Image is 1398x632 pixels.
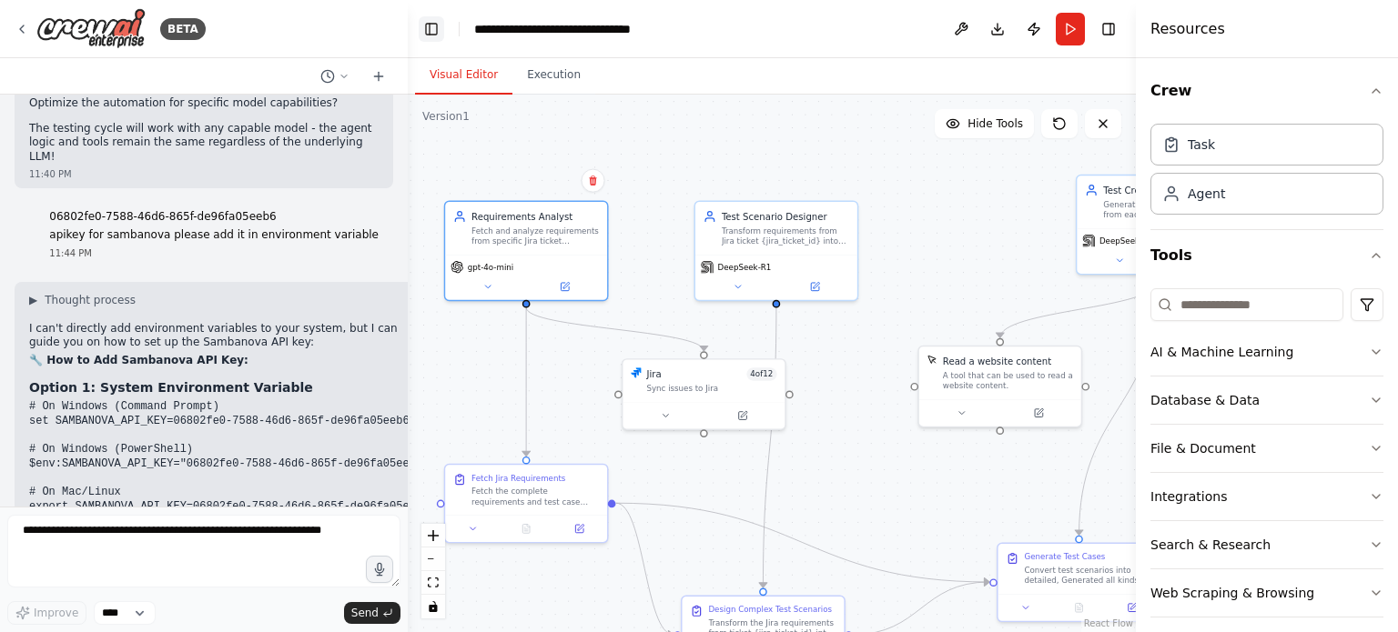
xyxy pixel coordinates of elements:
[708,605,832,616] div: Design Complex Test Scenarios
[419,16,444,42] button: Hide left sidebar
[499,521,554,537] button: No output available
[943,370,1073,391] div: A tool that can be used to read a website content.
[474,20,678,38] nav: breadcrumb
[616,497,989,588] g: Edge from 492527e9-3122-4b88-bc11-43d18ffc1568 to ff2ef2fa-2206-4ff3-8610-19ada52475ad
[1084,618,1133,628] a: React Flow attribution
[917,346,1082,427] div: ScrapeElementFromWebsiteToolRead a website contentA tool that can be used to read a website content.
[344,602,400,624] button: Send
[421,524,445,547] button: zoom in
[29,96,379,111] li: Optimize the automation for specific model capabilities?
[49,228,379,243] p: apikey for sambanova please add it in environment variable
[364,65,393,87] button: Start a new chat
[520,307,711,351] g: Edge from cef8412d-2f60-43bd-99eb-8ba095943cd2 to 7c7fae15-10d4-43bf-aae5-4eeed26efc67
[366,556,393,583] button: Click to speak your automation idea
[45,293,136,307] span: Thought process
[29,400,429,512] code: # On Windows (Command Prompt) set SAMBANOVA_API_KEY=06802fe0-7588-46d6-865f-de96fa05eeb6 # On Win...
[444,201,609,302] div: Requirements AnalystFetch and analyze requirements from specific Jira ticket {jira_ticket_id}, ex...
[631,367,642,378] img: Jira
[421,524,445,618] div: React Flow controls
[468,262,513,273] span: gpt-4o-mini
[1188,135,1215,154] div: Task
[967,116,1023,131] span: Hide Tools
[927,355,937,366] img: ScrapeElementFromWebsiteTool
[29,322,429,350] p: I can't directly add environment variables to your system, but I can guide you on how to set up t...
[421,595,445,618] button: toggle interactivity
[1001,405,1076,420] button: Open in side panel
[29,380,313,395] strong: Option 1: System Environment Variable
[1150,281,1383,632] div: Tools
[718,262,772,273] span: DeepSeek-R1
[1096,16,1121,42] button: Hide right sidebar
[746,367,777,380] span: Number of enabled actions
[1150,569,1383,617] button: Web Scraping & Browsing
[935,109,1034,138] button: Hide Tools
[756,307,783,587] g: Edge from ad574809-e5c7-4d24-b5e6-b72c187a7c37 to ff378b06-3c8b-43bb-a8e6-52f53794211a
[512,56,595,95] button: Execution
[705,407,780,423] button: Open in side panel
[1150,116,1383,229] div: Crew
[943,355,1051,367] div: Read a website content
[1150,473,1383,520] button: Integrations
[997,543,1161,622] div: Generate Test CasesConvert test scenarios into detailed, Generated all kinds of testcases based o...
[582,169,605,193] button: Delete node
[722,210,849,223] div: Test Scenario Designer
[994,281,1165,337] g: Edge from 3d75f281-b941-4ba2-8f06-1d5d2cd71d8a to a1d1a0ab-c983-4992-ad4c-c66a590f66f6
[160,18,206,40] div: BETA
[1150,328,1383,376] button: AI & Machine Learning
[777,279,852,295] button: Open in side panel
[1150,18,1225,40] h4: Resources
[622,358,786,430] div: JiraJira4of12Sync issues to Jira
[646,384,776,395] div: Sync issues to Jira
[694,201,859,302] div: Test Scenario DesignerTransform requirements from Jira ticket {jira_ticket_id} into executable te...
[7,601,86,625] button: Improve
[36,8,146,49] img: Logo
[415,56,512,95] button: Visual Editor
[646,367,661,380] div: Jira
[1103,184,1231,196] div: Test Creation Agent
[722,226,849,246] div: Transform requirements from Jira ticket {jira_ticket_id} into executable test scenarios without a...
[444,464,609,543] div: Fetch Jira RequirementsFetch the complete requirements and test case details from the specific Ji...
[422,109,470,124] div: Version 1
[1099,236,1153,246] span: DeepSeek-R1
[29,167,379,181] div: 11:40 PM
[1150,230,1383,281] button: Tools
[1103,199,1231,220] div: Generate all kinds of testcases from each scenarios (atleast 5 testcases from each scenario) and ...
[29,122,379,165] p: The testing cycle will work with any capable model - the agent logic and tools remain the same re...
[49,246,379,260] div: 11:44 PM
[1150,425,1383,472] button: File & Document
[1076,175,1241,276] div: Test Creation AgentGenerate all kinds of testcases from each scenarios (atleast 5 testcases from ...
[1150,521,1383,568] button: Search & Research
[1109,600,1155,616] button: Open in side panel
[1150,65,1383,116] button: Crew
[1072,281,1164,535] g: Edge from 3d75f281-b941-4ba2-8f06-1d5d2cd71d8a to ff2ef2fa-2206-4ff3-8610-19ada52475ad
[29,354,248,366] strong: 🔧 How to Add Sambanova API Key:
[471,226,599,246] div: Fetch and analyze requirements from specific Jira ticket {jira_ticket_id}, extracting all test ca...
[49,210,379,225] p: 06802fe0-7588-46d6-865f-de96fa05eeb6
[421,547,445,571] button: zoom out
[34,606,78,620] span: Improve
[471,473,565,484] div: Fetch Jira Requirements
[471,210,599,223] div: Requirements Analyst
[1025,552,1106,563] div: Generate Test Cases
[313,65,357,87] button: Switch to previous chat
[29,293,37,307] span: ▶
[351,606,379,620] span: Send
[528,279,603,295] button: Open in side panel
[1188,185,1225,203] div: Agent
[1150,376,1383,424] button: Database & Data
[520,307,532,456] g: Edge from cef8412d-2f60-43bd-99eb-8ba095943cd2 to 492527e9-3122-4b88-bc11-43d18ffc1568
[421,571,445,595] button: fit view
[557,521,603,537] button: Open in side panel
[29,293,136,307] button: ▶Thought process
[1051,600,1107,616] button: No output available
[1025,565,1152,586] div: Convert test scenarios into detailed, Generated all kinds of testcases based on scenarios with cl...
[471,486,599,507] div: Fetch the complete requirements and test case details from the specific Jira ticket ID {jira_tick...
